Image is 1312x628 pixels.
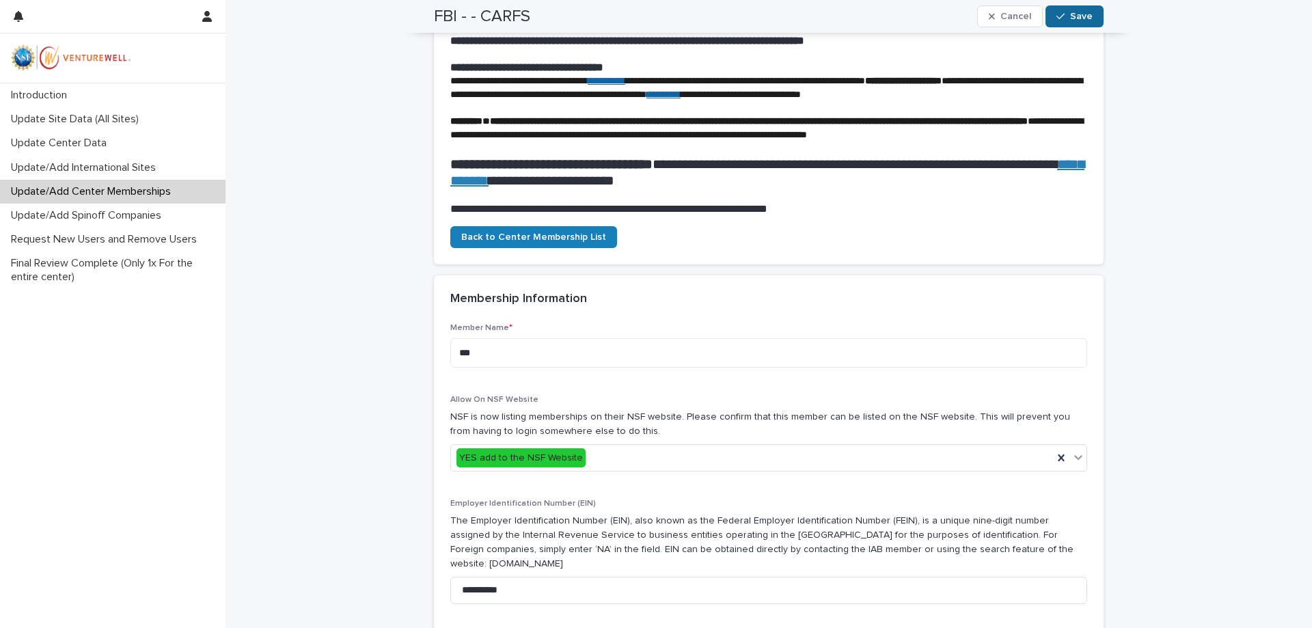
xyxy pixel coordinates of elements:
[5,233,208,246] p: Request New Users and Remove Users
[11,44,131,72] img: mWhVGmOKROS2pZaMU8FQ
[461,232,606,242] span: Back to Center Membership List
[1070,12,1093,21] span: Save
[434,7,530,27] h2: FBI - - CARFS
[1045,5,1104,27] button: Save
[456,448,586,468] div: YES add to the NSF Website
[977,5,1043,27] button: Cancel
[450,514,1087,571] p: The Employer Identification Number (EIN), also known as the Federal Employer Identification Numbe...
[5,137,118,150] p: Update Center Data
[5,209,172,222] p: Update/Add Spinoff Companies
[450,410,1087,439] p: NSF is now listing memberships on their NSF website. Please confirm that this member can be liste...
[5,185,182,198] p: Update/Add Center Memberships
[5,89,78,102] p: Introduction
[450,292,587,307] h2: Membership Information
[450,226,617,248] a: Back to Center Membership List
[5,161,167,174] p: Update/Add International Sites
[5,113,150,126] p: Update Site Data (All Sites)
[450,396,538,404] span: Allow On NSF Website
[450,324,512,332] span: Member Name
[1000,12,1031,21] span: Cancel
[450,500,596,508] span: Employer Identification Number (EIN)
[5,257,225,283] p: Final Review Complete (Only 1x For the entire center)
